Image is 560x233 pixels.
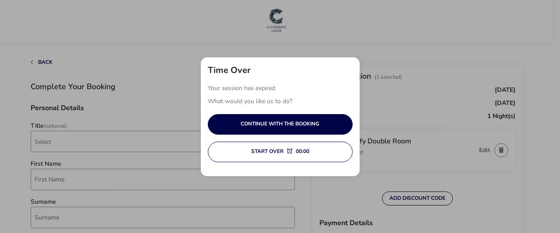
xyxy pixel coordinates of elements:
button: Continue with the booking [208,114,353,135]
p: What would you like us to do? [208,95,353,108]
span: 00:00 [296,149,309,154]
p: Your session has expired [208,82,353,95]
button: Start over00:00 [208,142,353,162]
h2: Time Over [208,64,251,76]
